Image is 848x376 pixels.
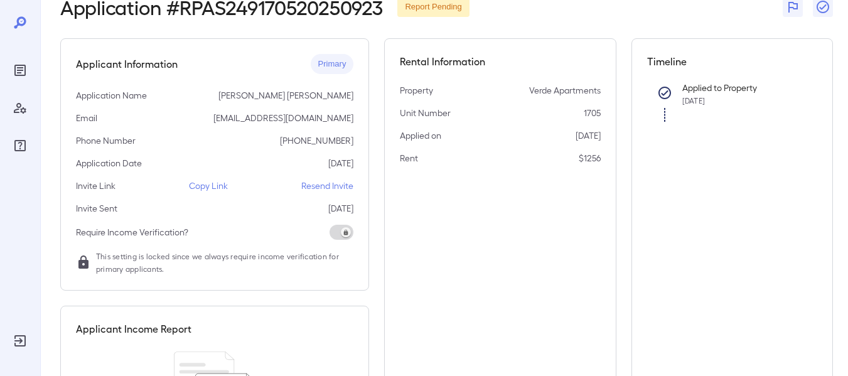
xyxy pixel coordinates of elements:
div: Manage Users [10,98,30,118]
h5: Rental Information [400,54,600,69]
span: Primary [311,58,354,70]
p: Application Date [76,157,142,169]
p: Applied on [400,129,441,142]
p: Copy Link [189,180,228,192]
div: FAQ [10,136,30,156]
span: [DATE] [682,96,705,105]
span: Report Pending [397,1,469,13]
h5: Applicant Information [76,56,178,72]
p: $1256 [579,152,601,164]
p: Invite Link [76,180,115,192]
h5: Applicant Income Report [76,321,191,336]
p: Unit Number [400,107,451,119]
p: Phone Number [76,134,136,147]
p: [EMAIL_ADDRESS][DOMAIN_NAME] [213,112,353,124]
p: [PHONE_NUMBER] [280,134,353,147]
p: Application Name [76,89,147,102]
p: Require Income Verification? [76,226,188,239]
p: [DATE] [576,129,601,142]
p: [DATE] [328,202,353,215]
h5: Timeline [647,54,817,69]
p: [PERSON_NAME] [PERSON_NAME] [218,89,353,102]
p: 1705 [584,107,601,119]
p: Rent [400,152,418,164]
p: Resend Invite [301,180,353,192]
span: This setting is locked since we always require income verification for primary applicants. [96,250,353,275]
p: Verde Apartments [529,84,601,97]
p: Property [400,84,433,97]
div: Reports [10,60,30,80]
p: Email [76,112,97,124]
p: Invite Sent [76,202,117,215]
p: Applied to Property [682,82,797,94]
p: [DATE] [328,157,353,169]
div: Log Out [10,331,30,351]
